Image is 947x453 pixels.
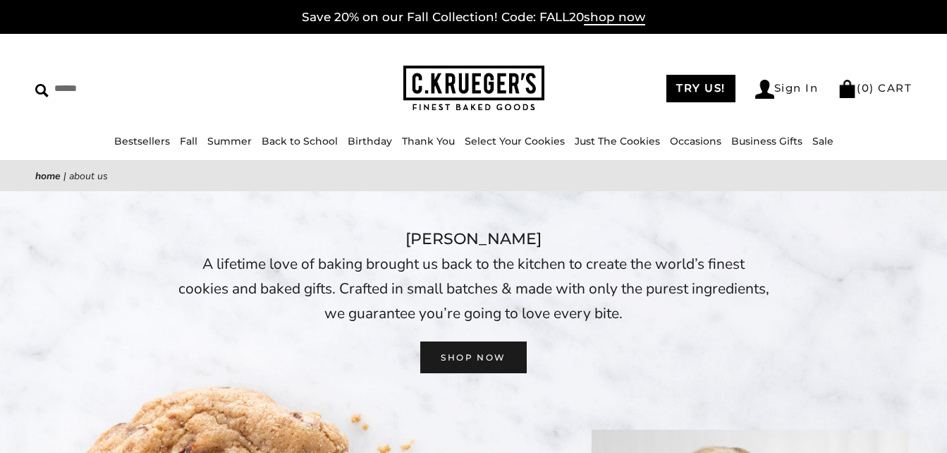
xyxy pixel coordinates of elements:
[838,80,857,98] img: Bag
[262,135,338,147] a: Back to School
[420,342,526,373] a: SHOP NOW
[465,135,565,147] a: Select Your Cookies
[403,66,544,111] img: C.KRUEGER'S
[755,80,819,99] a: Sign In
[584,10,645,25] span: shop now
[731,135,802,147] a: Business Gifts
[35,168,912,184] nav: breadcrumbs
[348,135,392,147] a: Birthday
[63,169,66,183] span: |
[207,135,252,147] a: Summer
[862,81,870,95] span: 0
[180,135,197,147] a: Fall
[35,78,238,99] input: Search
[402,135,455,147] a: Thank You
[114,135,170,147] a: Bestsellers
[178,252,770,325] p: A lifetime love of baking brought us back to the kitchen to create the world’s finest cookies and...
[69,169,108,183] span: About Us
[670,135,721,147] a: Occasions
[302,10,645,25] a: Save 20% on our Fall Collection! Code: FALL20shop now
[35,84,49,97] img: Search
[35,169,61,183] a: Home
[666,75,735,102] a: TRY US!
[575,135,660,147] a: Just The Cookies
[812,135,833,147] a: Sale
[755,80,774,99] img: Account
[838,81,912,95] a: (0) CART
